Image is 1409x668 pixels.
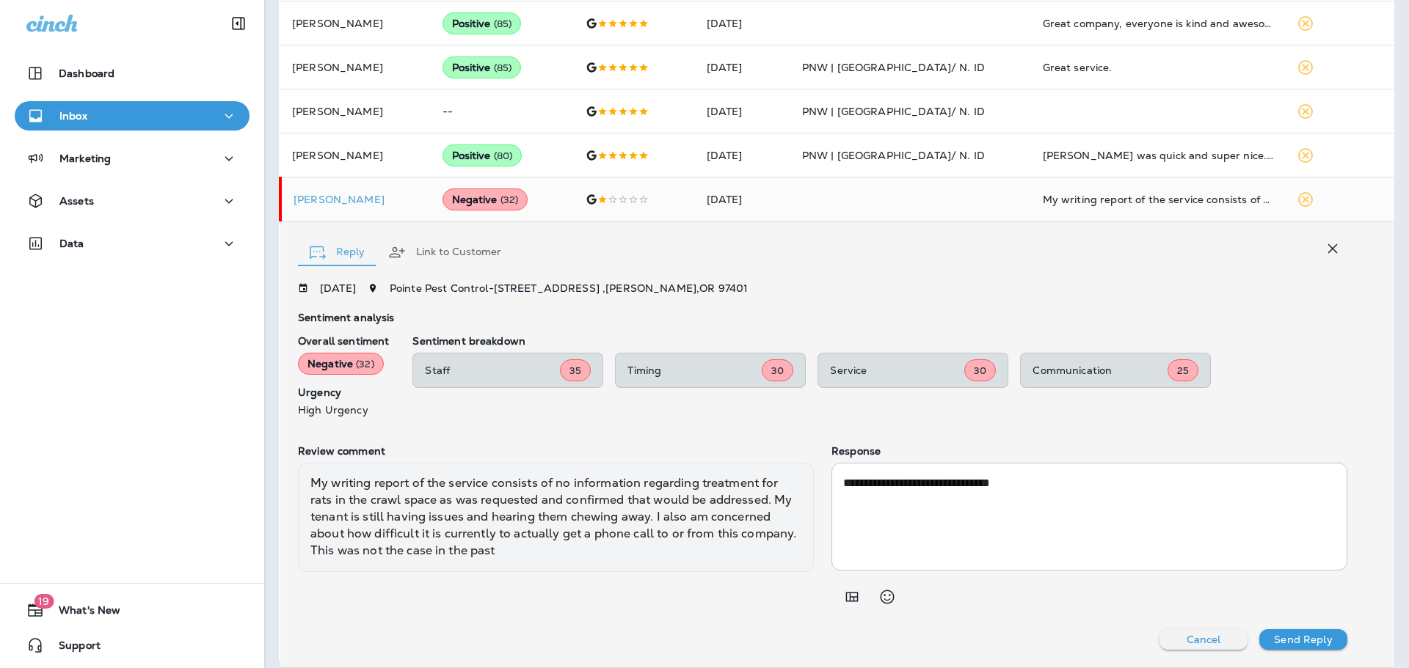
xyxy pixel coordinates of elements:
[294,194,419,205] p: [PERSON_NAME]
[292,18,419,29] p: [PERSON_NAME]
[412,335,1347,347] p: Sentiment breakdown
[298,353,384,375] div: Negative
[15,186,250,216] button: Assets
[218,9,259,38] button: Collapse Sidebar
[974,364,986,377] span: 30
[15,144,250,173] button: Marketing
[425,364,560,376] p: Staff
[494,150,513,162] span: ( 80 )
[59,195,94,207] p: Assets
[695,89,790,133] td: [DATE]
[627,364,762,376] p: Timing
[443,144,523,166] div: Positive
[15,59,250,88] button: Dashboard
[695,133,790,177] td: [DATE]
[802,149,985,162] span: PNW | [GEOGRAPHIC_DATA]/ N. ID
[59,110,87,122] p: Inbox
[298,404,389,416] p: High Urgency
[695,1,790,45] td: [DATE]
[292,62,419,73] p: [PERSON_NAME]
[298,226,376,279] button: Reply
[1177,364,1189,377] span: 25
[443,56,522,78] div: Positive
[831,445,1347,457] p: Response
[294,194,419,205] div: Click to view Customer Drawer
[494,62,512,74] span: ( 85 )
[298,335,389,347] p: Overall sentiment
[320,282,356,294] p: [DATE]
[1043,192,1274,207] div: My writing report of the service consists of no information regarding treatment for rats in the c...
[15,595,250,625] button: 19What's New
[44,639,101,657] span: Support
[292,106,419,117] p: [PERSON_NAME]
[695,177,790,221] td: [DATE]
[771,364,784,377] span: 30
[298,445,814,457] p: Review comment
[34,594,54,609] span: 19
[1033,364,1168,376] p: Communication
[1043,148,1274,163] div: Lou was quick and super nice. He had great customer care.
[802,61,985,74] span: PNW | [GEOGRAPHIC_DATA]/ N. ID
[292,150,419,161] p: [PERSON_NAME]
[1259,629,1347,650] button: Send Reply
[494,18,512,30] span: ( 85 )
[1043,60,1274,75] div: Great service.
[15,631,250,660] button: Support
[443,188,528,210] div: Negative
[830,364,964,376] p: Service
[59,67,114,79] p: Dashboard
[356,358,374,370] span: ( 32 )
[376,226,513,279] button: Link to Customer
[298,312,1347,323] p: Sentiment analysis
[695,45,790,89] td: [DATE]
[1159,629,1248,650] button: Cancel
[1043,16,1274,31] div: Great company, everyone is kind and awesome to work with!
[59,238,84,249] p: Data
[443,12,522,34] div: Positive
[15,229,250,258] button: Data
[873,582,902,612] button: Select an emoji
[837,582,867,612] button: Add in a premade template
[390,282,748,295] span: Pointe Pest Control - [STREET_ADDRESS] , [PERSON_NAME] , OR 97401
[59,153,111,164] p: Marketing
[298,463,814,571] div: My writing report of the service consists of no information regarding treatment for rats in the c...
[15,101,250,131] button: Inbox
[298,386,389,398] p: Urgency
[500,194,519,206] span: ( 32 )
[44,604,120,622] span: What's New
[1187,634,1221,645] p: Cancel
[569,364,581,377] span: 35
[431,89,574,133] td: --
[802,105,985,118] span: PNW | [GEOGRAPHIC_DATA]/ N. ID
[1274,634,1332,645] p: Send Reply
